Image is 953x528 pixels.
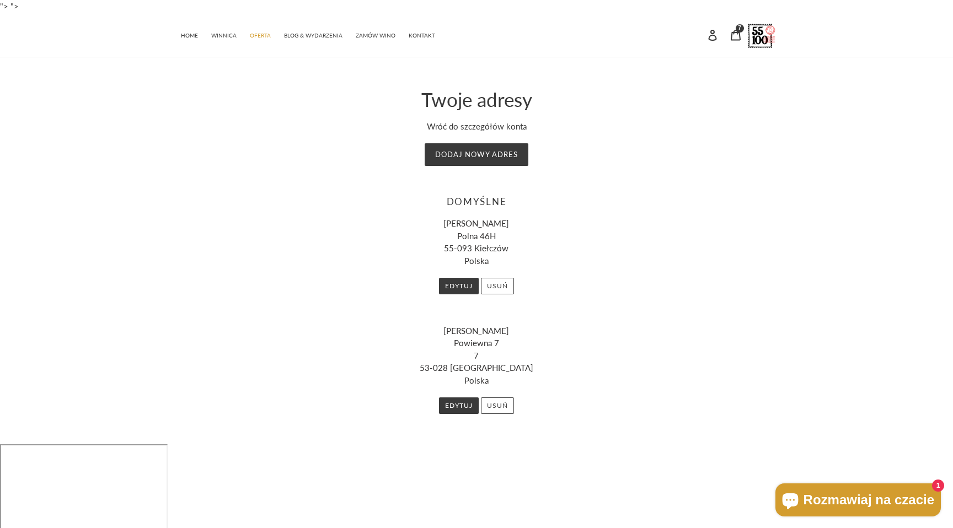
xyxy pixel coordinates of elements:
[738,25,741,31] span: 7
[481,397,514,414] button: Usuń
[279,325,674,387] p: [PERSON_NAME] Powiewna 7 7 53-028 [GEOGRAPHIC_DATA] Polska
[481,278,514,294] button: Usuń
[211,32,237,39] span: WINNICA
[279,196,674,207] h2: Domyślne
[427,121,527,131] a: Wróć do szczegółów konta
[772,483,944,519] inbox-online-store-chat: Czat w sklepie online Shopify
[425,143,528,166] button: Dodaj nowy adres
[356,32,395,39] span: ZAMÓW WINO
[724,23,747,46] a: 7
[409,32,435,39] span: KONTAKT
[439,397,479,414] button: Edytuj
[181,32,198,39] span: HOME
[350,26,401,42] a: ZAMÓW WINO
[244,26,276,42] a: OFERTA
[176,88,777,111] h1: Twoje adresy
[279,217,674,267] p: [PERSON_NAME] Polna 46H 55-093 Kiełczów Polska
[284,32,342,39] span: BLOG & WYDARZENIA
[403,26,441,42] a: KONTAKT
[250,32,271,39] span: OFERTA
[175,26,204,42] a: HOME
[279,26,348,42] a: BLOG & WYDARZENIA
[439,278,479,294] button: Edytuj
[206,26,242,42] a: WINNICA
